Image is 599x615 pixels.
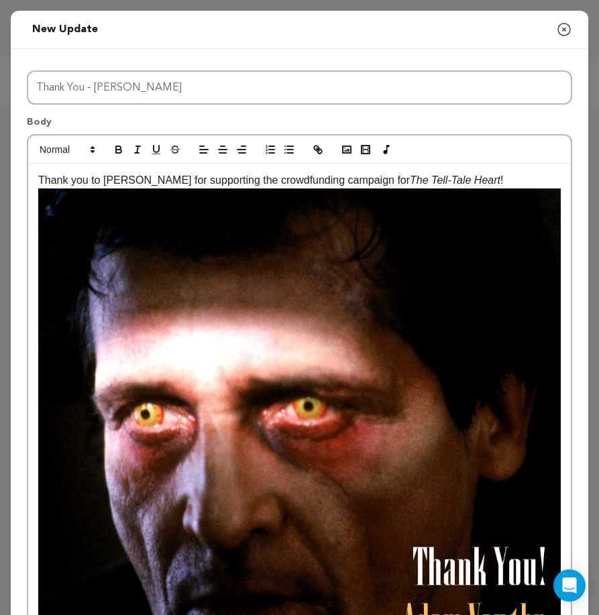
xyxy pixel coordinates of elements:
[553,569,586,602] div: Open Intercom Messenger
[27,115,572,134] p: Body
[32,24,98,35] span: New update
[27,70,572,105] input: Title
[410,174,500,186] em: The Tell-Tale Heart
